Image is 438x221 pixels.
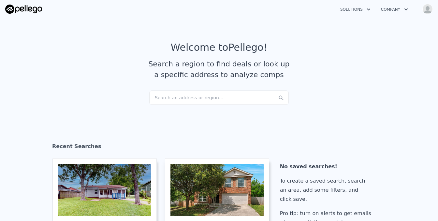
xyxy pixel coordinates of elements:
[376,4,413,15] button: Company
[280,162,374,171] div: No saved searches!
[171,42,268,53] div: Welcome to Pellego !
[5,5,42,14] img: Pellego
[146,59,292,80] div: Search a region to find deals or look up a specific address to analyze comps
[335,4,376,15] button: Solutions
[52,137,386,158] div: Recent Searches
[149,90,289,105] div: Search an address or region...
[280,176,374,204] div: To create a saved search, search an area, add some filters, and click save.
[422,4,433,14] img: avatar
